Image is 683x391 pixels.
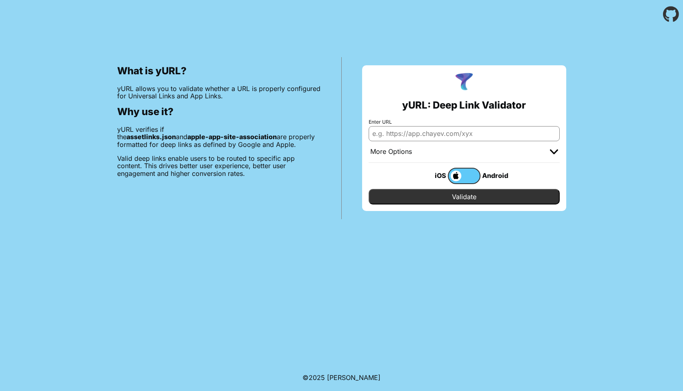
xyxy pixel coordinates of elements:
[117,85,321,100] p: yURL allows you to validate whether a URL is properly configured for Universal Links and App Links.
[550,149,558,154] img: chevron
[127,133,176,141] b: assetlinks.json
[369,119,560,125] label: Enter URL
[370,148,412,156] div: More Options
[117,126,321,148] p: yURL verifies if the and are properly formatted for deep links as defined by Google and Apple.
[369,189,560,204] input: Validate
[415,170,448,181] div: iOS
[117,106,321,118] h2: Why use it?
[454,72,475,93] img: yURL Logo
[309,373,325,382] span: 2025
[303,364,380,391] footer: ©
[187,133,277,141] b: apple-app-site-association
[369,126,560,141] input: e.g. https://app.chayev.com/xyx
[402,100,526,111] h2: yURL: Deep Link Validator
[117,155,321,177] p: Valid deep links enable users to be routed to specific app content. This drives better user exper...
[481,170,513,181] div: Android
[327,373,380,382] a: Michael Ibragimchayev's Personal Site
[117,65,321,77] h2: What is yURL?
